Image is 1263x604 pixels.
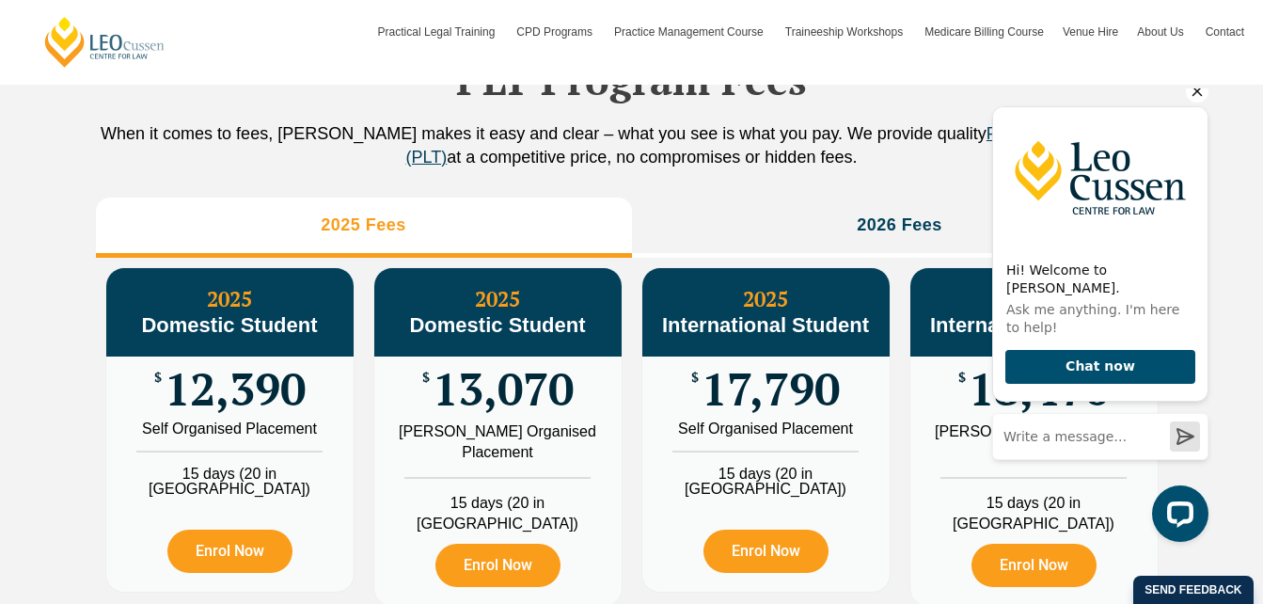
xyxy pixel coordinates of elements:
a: Medicare Billing Course [915,5,1053,59]
div: Self Organised Placement [120,421,339,437]
input: Write a message… [16,326,230,371]
h3: 2026 Fees [857,215,942,236]
button: Open LiveChat chat widget [175,397,231,453]
h3: 2025 Fees [321,215,406,236]
h2: Hi! Welcome to [PERSON_NAME]. [29,173,217,209]
h2: PLT Program Fees [96,56,1168,103]
li: 15 days (20 in [GEOGRAPHIC_DATA]) [106,451,354,497]
h3: 2025 [106,287,354,338]
button: Chat now [28,262,218,296]
span: 12,390 [165,371,306,407]
span: $ [422,371,430,385]
h3: 2025 [642,287,890,338]
a: Practical Legal Training [369,5,508,59]
p: Ask me anything. I'm here to help! [29,213,217,248]
a: Traineeship Workshops [776,5,915,59]
a: Enrol Now [435,544,560,587]
div: [PERSON_NAME] Organised Placement [924,421,1144,463]
span: Domestic Student [141,313,317,337]
span: International Student [930,313,1137,337]
li: 15 days (20 in [GEOGRAPHIC_DATA]) [910,477,1158,534]
span: $ [958,371,966,385]
span: $ [154,371,162,385]
span: 13,070 [433,371,574,407]
span: $ [691,371,699,385]
h3: 2025 [374,287,622,338]
h3: 2025 [910,287,1158,338]
li: 15 days (20 in [GEOGRAPHIC_DATA]) [642,451,890,497]
iframe: LiveChat chat widget [977,88,1216,557]
li: 15 days (20 in [GEOGRAPHIC_DATA]) [374,477,622,534]
a: Venue Hire [1053,5,1128,59]
a: Enrol Now [971,544,1097,587]
a: Enrol Now [703,530,829,573]
a: Enrol Now [167,530,292,573]
span: International Student [662,313,869,337]
span: 18,470 [969,371,1110,407]
div: Self Organised Placement [656,421,876,437]
p: When it comes to fees, [PERSON_NAME] makes it easy and clear – what you see is what you pay. We p... [96,122,1168,169]
a: Contact [1196,5,1254,59]
a: About Us [1128,5,1195,59]
a: [PERSON_NAME] Centre for Law [42,15,167,69]
img: Leo Cussen Centre for Law [16,19,230,160]
span: Domestic Student [409,313,585,337]
a: Practice Management Course [605,5,776,59]
div: [PERSON_NAME] Organised Placement [388,421,608,463]
span: 17,790 [702,371,840,407]
button: Send a message [193,333,223,363]
a: CPD Programs [507,5,605,59]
